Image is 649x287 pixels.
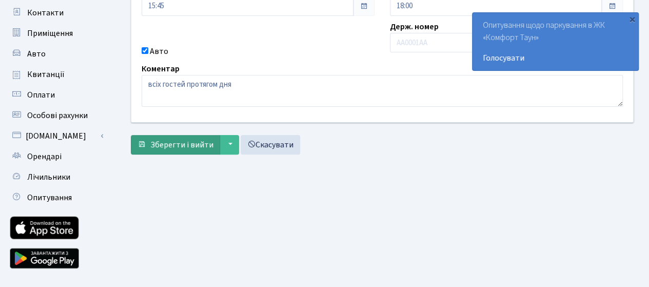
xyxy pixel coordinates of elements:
span: Лічильники [27,171,70,183]
span: Авто [27,48,46,60]
a: Приміщення [5,23,108,44]
a: Скасувати [241,135,300,155]
a: Квитанції [5,64,108,85]
span: Зберегти і вийти [150,139,213,150]
div: × [627,14,637,24]
a: Опитування [5,187,108,208]
input: AA0001AA [390,33,623,52]
span: Приміщення [27,28,73,39]
a: Контакти [5,3,108,23]
a: Авто [5,44,108,64]
div: Опитування щодо паркування в ЖК «Комфорт Таун» [473,13,638,70]
button: Зберегти і вийти [131,135,220,155]
span: Квитанції [27,69,65,80]
a: Оплати [5,85,108,105]
span: Особові рахунки [27,110,88,121]
a: Особові рахунки [5,105,108,126]
span: Опитування [27,192,72,203]
a: Голосувати [483,52,628,64]
label: Коментар [142,63,180,75]
a: [DOMAIN_NAME] [5,126,108,146]
span: Орендарі [27,151,62,162]
a: Орендарі [5,146,108,167]
label: Держ. номер [390,21,439,33]
label: Авто [150,45,168,58]
a: Лічильники [5,167,108,187]
span: Оплати [27,89,55,101]
span: Контакти [27,7,64,18]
